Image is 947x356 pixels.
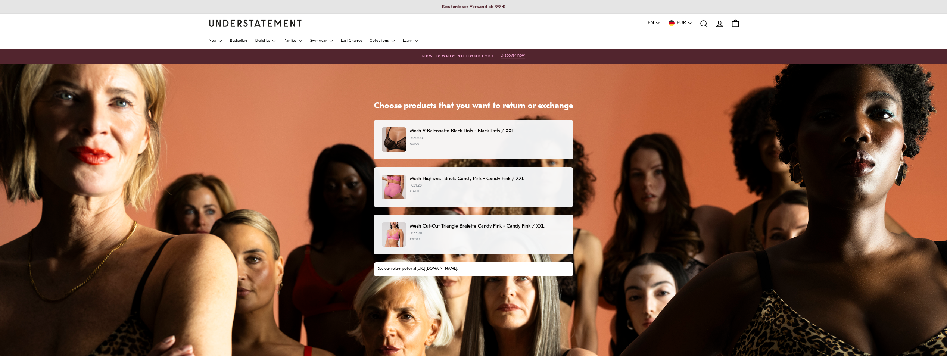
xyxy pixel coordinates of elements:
[501,53,525,58] p: Discover now
[209,33,223,49] a: New
[230,39,247,43] span: Bestsellers
[341,39,362,43] span: Last Chance
[284,39,296,43] span: Panties
[341,33,362,49] a: Last Chance
[410,183,565,194] p: €31.20
[374,101,573,112] h1: Choose products that you want to return or exchange
[403,39,413,43] span: Learn
[284,33,302,49] a: Panties
[410,237,420,241] strike: €69.00
[648,19,660,27] button: EN
[255,33,277,49] a: Bralettes
[410,190,419,193] strike: €39.00
[382,175,406,199] img: 233_98f7397c-09f0-4c9a-805f-0562af9246fc.jpg
[209,39,216,43] span: New
[382,222,406,247] img: CAPI-BRA-016-M-candy-pink_7ece3363-0fc2-42e1-b988-e9931908ced9.jpg
[422,54,495,59] h6: New Iconic Silhouettes
[230,33,247,49] a: Bestsellers
[378,266,569,272] div: See our return policy at .
[410,175,565,183] p: Mesh Highwaist Briefs Candy Pink - Candy Pink / XXL
[416,267,457,271] a: [URL][DOMAIN_NAME]
[677,19,686,27] span: EUR
[410,231,565,242] p: €55.20
[410,142,419,146] strike: €75.00
[410,127,565,135] p: Mesh V-Balconette Black Dots - Black Dots / XXL
[648,19,654,27] span: EN
[403,33,419,49] a: Learn
[7,51,940,62] a: New Iconic Silhouettes Discover now
[310,33,333,49] a: Swimwear
[410,135,565,147] p: €60.00
[382,127,406,152] img: MeshV-BalconetteBlackDotsDOTS-BRA-0287.jpg
[370,33,395,49] a: Collections
[310,39,327,43] span: Swimwear
[370,39,389,43] span: Collections
[668,19,692,27] button: EUR
[255,39,270,43] span: Bralettes
[209,20,302,26] a: Understatement Homepage
[410,222,565,230] p: Mesh Cut-Out Triangle Bralette Candy Pink - Candy Pink / XXL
